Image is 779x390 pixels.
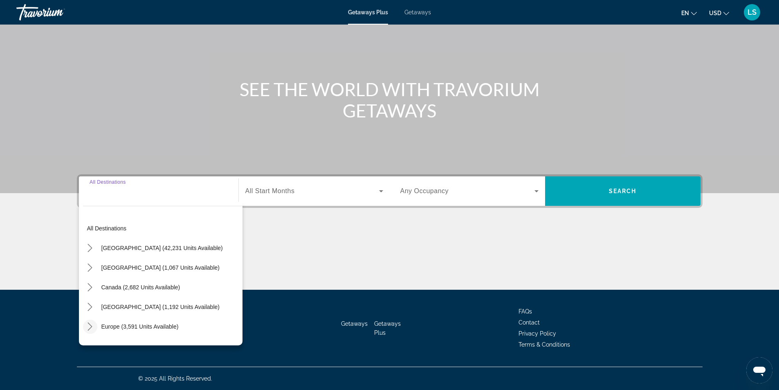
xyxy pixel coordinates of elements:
[83,300,97,314] button: Toggle Caribbean & Atlantic Islands (1,192 units available) submenu
[681,7,697,19] button: Change language
[709,10,721,16] span: USD
[519,330,556,337] a: Privacy Policy
[79,176,700,206] div: Search widget
[341,320,368,327] a: Getaways
[404,9,431,16] a: Getaways
[138,375,212,382] span: © 2025 All Rights Reserved.
[83,320,97,334] button: Toggle Europe (3,591 units available) submenu
[97,260,224,275] button: Select destination: Mexico (1,067 units available)
[519,319,540,326] a: Contact
[97,339,219,354] button: Select destination: Australia (254 units available)
[83,221,242,236] button: Select destination: All destinations
[609,188,637,194] span: Search
[97,319,183,334] button: Select destination: Europe (3,591 units available)
[748,8,757,16] span: LS
[101,304,220,310] span: [GEOGRAPHIC_DATA] (1,192 units available)
[16,2,98,23] a: Travorium
[519,341,570,348] a: Terms & Conditions
[741,4,763,21] button: User Menu
[101,245,223,251] span: [GEOGRAPHIC_DATA] (42,231 units available)
[681,10,689,16] span: en
[83,241,97,255] button: Toggle United States (42,231 units available) submenu
[101,284,180,291] span: Canada (2,682 units available)
[709,7,729,19] button: Change currency
[545,176,700,206] button: Search
[87,225,127,232] span: All destinations
[79,202,242,345] div: Destination options
[97,300,224,314] button: Select destination: Caribbean & Atlantic Islands (1,192 units available)
[97,241,227,255] button: Select destination: United States (42,231 units available)
[374,320,401,336] a: Getaways Plus
[245,187,295,194] span: All Start Months
[83,280,97,295] button: Toggle Canada (2,682 units available) submenu
[348,9,388,16] a: Getaways Plus
[236,79,543,121] h1: SEE THE WORLD WITH TRAVORIUM GETAWAYS
[90,187,228,196] input: Select destination
[97,280,184,295] button: Select destination: Canada (2,682 units available)
[83,339,97,354] button: Toggle Australia (254 units available) submenu
[400,187,449,194] span: Any Occupancy
[746,357,772,383] iframe: Button to launch messaging window
[101,264,220,271] span: [GEOGRAPHIC_DATA] (1,067 units available)
[83,261,97,275] button: Toggle Mexico (1,067 units available) submenu
[90,179,126,185] span: All Destinations
[519,308,532,315] a: FAQs
[101,323,179,330] span: Europe (3,591 units available)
